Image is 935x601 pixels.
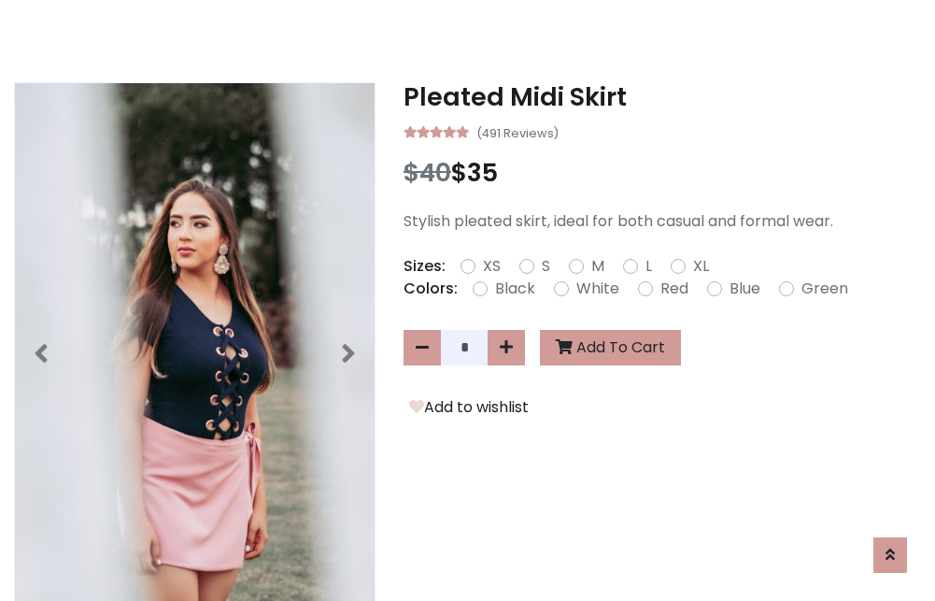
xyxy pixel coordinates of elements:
[495,278,535,300] label: Black
[476,121,559,143] small: (491 Reviews)
[404,82,921,112] h3: Pleated Midi Skirt
[404,395,534,420] button: Add to wishlist
[540,330,681,365] button: Add To Cart
[542,255,550,278] label: S
[483,255,501,278] label: XS
[404,255,446,278] p: Sizes:
[801,278,848,300] label: Green
[404,210,921,233] p: Stylish pleated skirt, ideal for both casual and formal wear.
[645,255,652,278] label: L
[404,155,451,190] span: $40
[660,278,688,300] label: Red
[576,278,619,300] label: White
[730,278,760,300] label: Blue
[404,278,458,300] p: Colors:
[467,155,498,190] span: 35
[693,255,709,278] label: XL
[591,255,604,278] label: M
[404,158,921,188] h3: $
